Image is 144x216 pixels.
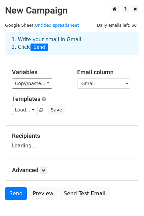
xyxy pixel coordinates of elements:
small: Google Sheet: [5,23,79,28]
a: Untitled spreadsheet [35,23,79,28]
h5: Variables [12,69,67,76]
h2: New Campaign [5,5,139,16]
div: 1. Write your email in Gmail 2. Click [7,36,137,51]
h5: Recipients [12,132,132,139]
a: Daily emails left: 50 [95,23,139,28]
h5: Advanced [12,167,132,174]
a: Preview [28,187,58,200]
h5: Email column [77,69,132,76]
a: Copy/paste... [12,78,52,89]
button: Save [48,105,65,115]
a: Load... [12,105,37,115]
div: Loading... [12,132,132,149]
a: Send [5,187,27,200]
a: Send Test Email [59,187,110,200]
span: Send [30,44,48,51]
a: Templates [12,95,40,102]
span: Daily emails left: 50 [95,22,139,29]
